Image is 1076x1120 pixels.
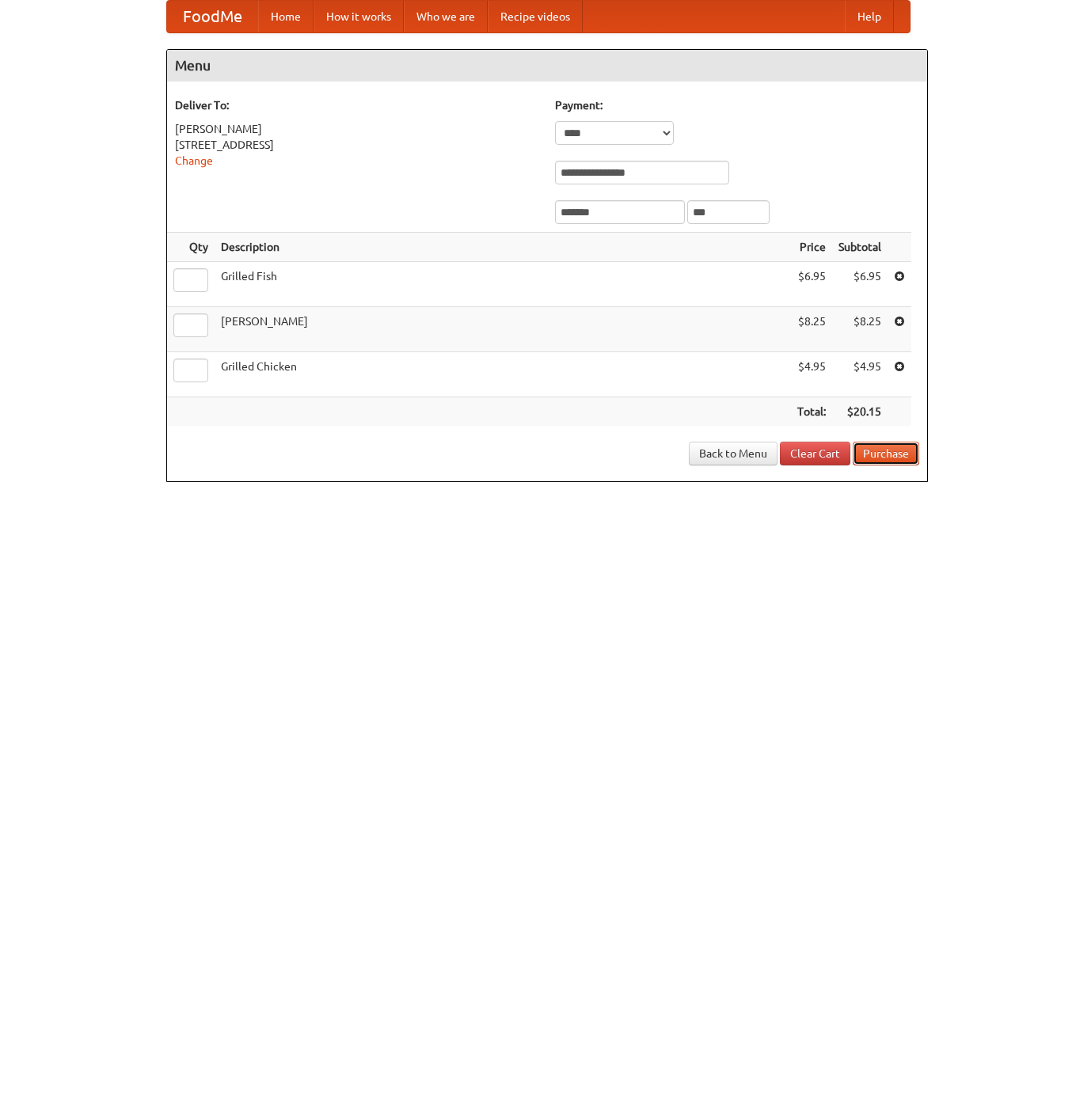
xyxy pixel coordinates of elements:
[780,442,850,465] a: Clear Cart
[215,262,791,307] td: Grilled Fish
[791,397,832,427] th: Total:
[215,307,791,352] td: [PERSON_NAME]
[791,352,832,397] td: $4.95
[488,1,583,32] a: Recipe videos
[175,121,539,137] div: [PERSON_NAME]
[175,137,539,153] div: [STREET_ADDRESS]
[791,262,832,307] td: $6.95
[832,233,888,262] th: Subtotal
[845,1,894,32] a: Help
[167,233,215,262] th: Qty
[791,233,832,262] th: Price
[314,1,404,32] a: How it works
[832,352,888,397] td: $4.95
[853,442,919,465] button: Purchase
[832,307,888,352] td: $8.25
[832,262,888,307] td: $6.95
[404,1,488,32] a: Who we are
[167,50,927,82] h4: Menu
[175,97,539,113] h5: Deliver To:
[555,97,919,113] h5: Payment:
[689,442,778,465] a: Back to Menu
[832,397,888,427] th: $20.15
[791,307,832,352] td: $8.25
[175,154,213,167] a: Change
[258,1,314,32] a: Home
[215,233,791,262] th: Description
[215,352,791,397] td: Grilled Chicken
[167,1,258,32] a: FoodMe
